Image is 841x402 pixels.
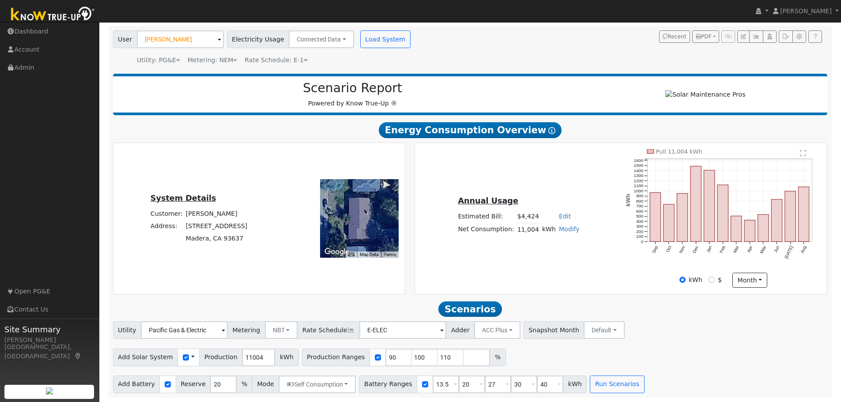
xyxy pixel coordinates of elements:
input: Select a Utility [141,321,228,339]
span: Snapshot Month [524,321,585,339]
text: 600 [636,209,644,214]
rect: onclick="" [717,185,728,242]
text: 1600 [634,158,644,163]
button: Edit User [737,30,750,43]
img: Google [322,246,351,258]
button: Settings [792,30,806,43]
td: [PERSON_NAME] [184,207,249,220]
button: Map Data [360,252,378,258]
div: Utility: PG&E [137,56,180,65]
text: kWh [625,194,631,207]
span: User [113,30,137,48]
rect: onclick="" [772,199,782,242]
rect: onclick="" [677,194,688,242]
span: Mode [252,376,279,393]
a: Open this area in Google Maps (opens a new window) [322,246,351,258]
button: Login As [763,30,777,43]
button: Export Interval Data [779,30,792,43]
span: Add Battery [113,376,160,393]
h2: Scenario Report [122,81,583,96]
td: Address: [149,220,184,232]
td: 11,004 [516,223,540,236]
span: Alias: E1 [245,56,308,64]
rect: onclick="" [690,166,701,242]
span: Battery Ranges [359,376,417,393]
text: 1400 [634,168,644,173]
text: 100 [636,234,644,239]
label: kWh [689,275,702,285]
div: [PERSON_NAME] [4,335,94,345]
text: 500 [636,214,644,219]
text: 1500 [634,163,644,168]
rect: onclick="" [731,216,742,242]
span: Scenarios [438,301,502,317]
rect: onclick="" [785,191,796,241]
button: Multi-Series Graph [749,30,763,43]
button: month [732,273,767,288]
span: Production [199,349,242,366]
td: $4,424 [516,210,540,223]
span: Reserve [176,376,211,393]
input: Select a Rate Schedule [359,321,446,339]
rect: onclick="" [758,214,769,241]
input: Select a User [137,30,224,48]
span: Metering [227,321,265,339]
text: Feb [719,245,726,254]
button: Recent [659,30,690,43]
text: 700 [636,204,644,209]
a: Map [74,353,82,360]
span: PDF [696,34,712,40]
button: Default [584,321,625,339]
td: Customer: [149,207,184,220]
text: 0 [641,239,644,244]
text: 300 [636,224,644,229]
text: Apr [746,245,754,253]
text: 400 [636,219,644,224]
a: Edit [559,213,571,220]
span: % [490,349,505,366]
button: Run Scenarios [590,376,644,393]
text: 200 [636,229,644,234]
text: 1200 [634,178,644,183]
text: 1300 [634,173,644,178]
rect: onclick="" [704,170,715,242]
td: Estimated Bill: [456,210,516,223]
text: Dec [692,245,699,254]
rect: onclick="" [745,220,755,242]
text: 900 [636,194,644,199]
a: Terms (opens in new tab) [384,252,396,257]
text: 1000 [634,188,644,193]
div: Powered by Know True-Up ® [117,81,588,108]
rect: onclick="" [799,187,809,241]
img: Know True-Up [7,5,99,25]
a: Modify [559,225,580,233]
button: Load System [360,30,411,48]
span: Add Solar System [113,349,178,366]
input: $ [709,277,715,283]
span: Production Ranges [302,349,370,366]
u: Annual Usage [458,196,518,205]
u: System Details [151,194,216,203]
td: kWh [540,223,557,236]
text: [DATE] [784,245,794,259]
text: May [759,245,767,255]
span: Energy Consumption Overview [379,122,562,138]
span: % [236,376,252,393]
span: Site Summary [4,323,94,335]
label: $ [718,275,722,285]
i: Show Help [548,127,555,134]
div: [GEOGRAPHIC_DATA], [GEOGRAPHIC_DATA] [4,342,94,361]
span: kWh [563,376,587,393]
rect: onclick="" [664,204,674,241]
text: 1100 [634,183,644,188]
span: [PERSON_NAME] [780,8,832,15]
span: Electricity Usage [227,30,289,48]
button: Keyboard shortcuts [348,252,354,258]
img: retrieve [46,387,53,394]
span: Rate Schedule [297,321,360,339]
span: Utility [113,321,142,339]
td: [STREET_ADDRESS] [184,220,249,232]
text: Jun [773,245,781,253]
span: kWh [275,349,298,366]
text: Jan [705,245,713,253]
